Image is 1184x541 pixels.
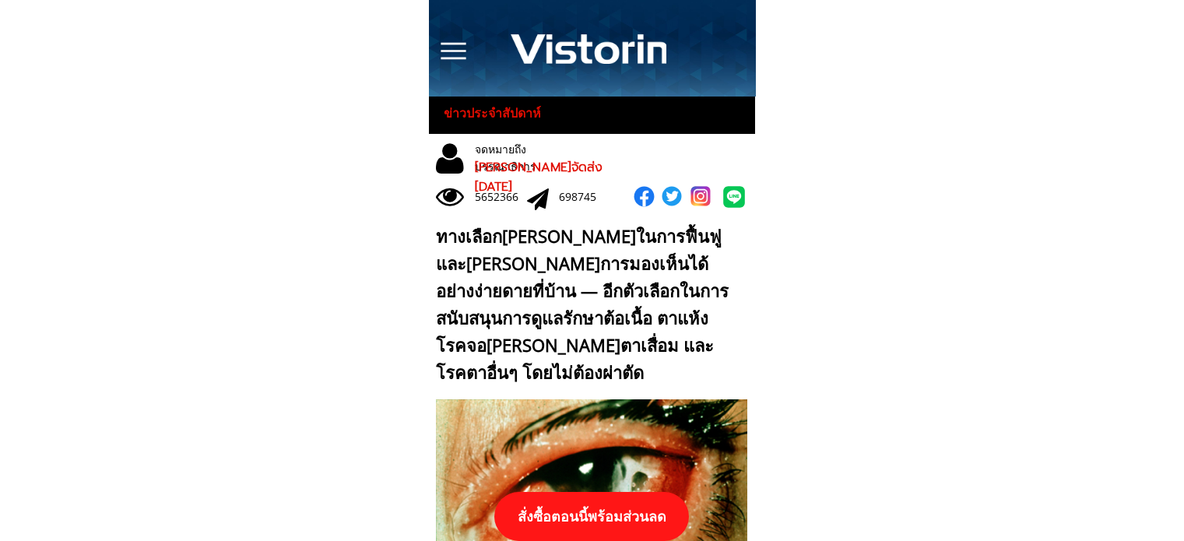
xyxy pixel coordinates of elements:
[475,141,587,176] div: จดหมายถึงบรรณาธิการ
[559,188,611,206] div: 698745
[444,104,555,124] h3: ข่าวประจำสัปดาห์
[475,158,603,197] span: [PERSON_NAME]จัดส่ง [DATE]
[475,188,527,206] div: 5652366
[436,223,740,387] div: ทางเลือก[PERSON_NAME]ในการฟื้นฟูและ[PERSON_NAME]การมองเห็นได้อย่างง่ายดายที่บ้าน — อีกตัวเลือกในก...
[494,492,689,541] p: สั่งซื้อตอนนี้พร้อมส่วนลด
